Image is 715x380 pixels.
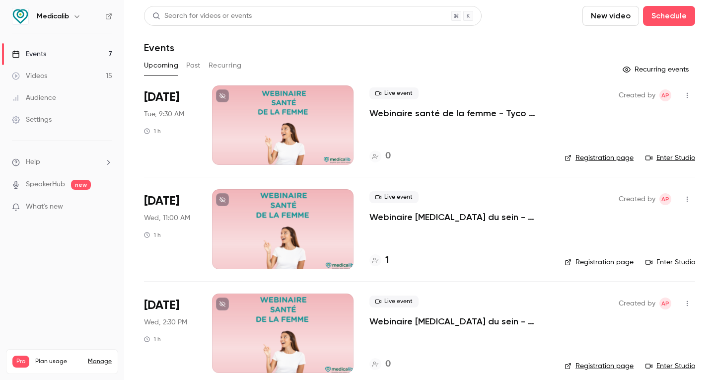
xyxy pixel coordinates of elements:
[144,298,179,313] span: [DATE]
[144,109,184,119] span: Tue, 9:30 AM
[645,361,695,371] a: Enter Studio
[369,315,549,327] a: Webinaire [MEDICAL_DATA] du sein - session 2 - Groupe Solveg
[645,257,695,267] a: Enter Studio
[661,89,669,101] span: AP
[385,358,391,371] h4: 0
[618,62,695,77] button: Recurring events
[26,157,40,167] span: Help
[369,191,419,203] span: Live event
[659,298,671,309] span: Alice Plauch
[659,193,671,205] span: Alice Plauch
[385,150,391,163] h4: 0
[35,358,82,366] span: Plan usage
[661,298,669,309] span: AP
[144,193,179,209] span: [DATE]
[565,257,634,267] a: Registration page
[26,179,65,190] a: SpeakerHub
[369,87,419,99] span: Live event
[619,298,655,309] span: Created by
[144,317,187,327] span: Wed, 2:30 PM
[71,180,91,190] span: new
[12,71,47,81] div: Videos
[619,193,655,205] span: Created by
[369,150,391,163] a: 0
[144,335,161,343] div: 1 h
[144,294,196,373] div: Oct 15 Wed, 2:30 PM (Europe/Paris)
[100,203,112,212] iframe: Noticeable Trigger
[12,115,52,125] div: Settings
[152,11,252,21] div: Search for videos or events
[37,11,69,21] h6: Medicalib
[144,42,174,54] h1: Events
[369,358,391,371] a: 0
[88,358,112,366] a: Manage
[12,157,112,167] li: help-dropdown-opener
[12,8,28,24] img: Medicalib
[144,127,161,135] div: 1 h
[144,231,161,239] div: 1 h
[12,49,46,59] div: Events
[659,89,671,101] span: Alice Plauch
[582,6,639,26] button: New video
[643,6,695,26] button: Schedule
[369,296,419,307] span: Live event
[565,361,634,371] a: Registration page
[26,202,63,212] span: What's new
[369,107,549,119] a: Webinaire santé de la femme - Tyco Electronics [GEOGRAPHIC_DATA]
[144,85,196,165] div: Oct 14 Tue, 9:30 AM (Europe/Paris)
[385,254,389,267] h4: 1
[645,153,695,163] a: Enter Studio
[144,89,179,105] span: [DATE]
[186,58,201,74] button: Past
[144,213,190,223] span: Wed, 11:00 AM
[619,89,655,101] span: Created by
[144,58,178,74] button: Upcoming
[12,356,29,368] span: Pro
[565,153,634,163] a: Registration page
[661,193,669,205] span: AP
[369,211,549,223] a: Webinaire [MEDICAL_DATA] du sein - session 1 - Groupe Solveg
[144,189,196,269] div: Oct 15 Wed, 11:00 AM (Europe/Paris)
[12,93,56,103] div: Audience
[369,254,389,267] a: 1
[209,58,242,74] button: Recurring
